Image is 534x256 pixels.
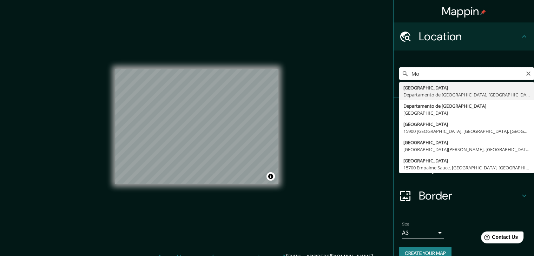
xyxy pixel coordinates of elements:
[403,109,530,116] div: [GEOGRAPHIC_DATA]
[115,69,278,184] canvas: Map
[402,227,444,238] div: A3
[419,161,520,175] h4: Layout
[403,128,530,135] div: 15900 [GEOGRAPHIC_DATA], [GEOGRAPHIC_DATA], [GEOGRAPHIC_DATA]
[419,189,520,203] h4: Border
[403,146,530,153] div: [GEOGRAPHIC_DATA][PERSON_NAME], [GEOGRAPHIC_DATA][PERSON_NAME], [GEOGRAPHIC_DATA]
[403,84,530,91] div: [GEOGRAPHIC_DATA]
[403,91,530,98] div: Departamento de [GEOGRAPHIC_DATA], [GEOGRAPHIC_DATA]
[394,154,534,182] div: Layout
[402,221,409,227] label: Size
[403,164,530,171] div: 15700 Empalme Sauce, [GEOGRAPHIC_DATA], [GEOGRAPHIC_DATA]
[403,102,530,109] div: Departamento de [GEOGRAPHIC_DATA]
[394,97,534,126] div: Pins
[403,139,530,146] div: [GEOGRAPHIC_DATA]
[403,157,530,164] div: [GEOGRAPHIC_DATA]
[419,29,520,43] h4: Location
[399,67,534,80] input: Pick your city or area
[472,229,526,248] iframe: Help widget launcher
[394,22,534,50] div: Location
[394,126,534,154] div: Style
[442,4,486,18] h4: Mappin
[403,121,530,128] div: [GEOGRAPHIC_DATA]
[526,70,531,76] button: Clear
[480,9,486,15] img: pin-icon.png
[394,182,534,210] div: Border
[266,172,275,181] button: Toggle attribution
